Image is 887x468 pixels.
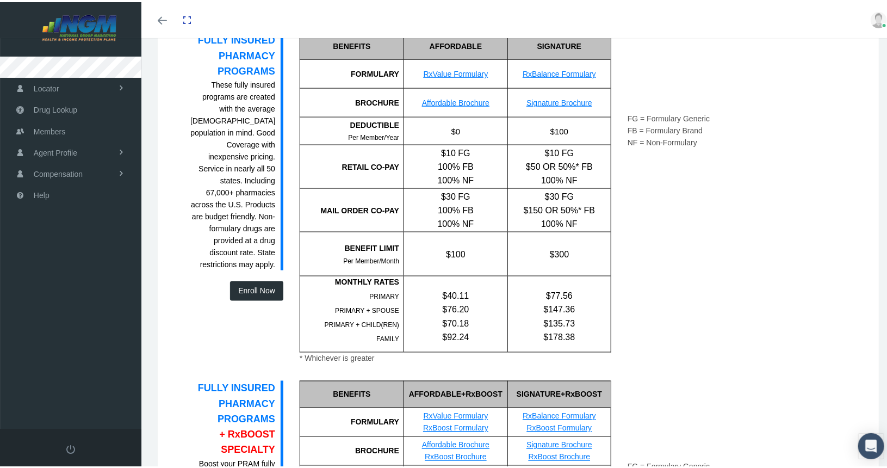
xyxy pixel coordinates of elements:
div: $150 OR 50%* FB [508,201,611,215]
div: SIGNATURE [507,30,611,58]
div: FULLY INSURED PHARMACY PROGRAMS [190,379,275,455]
div: $70.18 [404,315,507,329]
div: Open Intercom Messenger [858,431,884,457]
div: $100 [404,230,507,274]
span: PRIMARY + SPOUSE [335,305,399,313]
a: RxValue Formulary [424,67,488,76]
div: $300 [507,230,611,274]
div: BENEFIT LIMIT [300,240,399,252]
div: $147.36 [508,301,611,315]
div: $50 OR 50%* FB [508,158,611,171]
div: $30 FG [404,188,507,201]
div: DEDUCTIBLE [300,117,399,129]
a: Signature Brochure [526,96,592,105]
div: FULLY INSURED PHARMACY PROGRAMS [190,30,275,77]
div: $178.38 [508,329,611,342]
div: $0 [404,115,507,143]
span: Per Member/Month [343,255,399,263]
span: FG = Formulary Generic [628,112,710,121]
a: RxBoost Brochure [529,451,591,459]
a: Affordable Brochure [422,96,489,105]
div: MAIL ORDER CO-PAY [300,202,399,214]
div: * Whichever is greater [300,350,611,362]
span: Drug Lookup [34,97,77,118]
div: FORMULARY [300,406,404,435]
a: RxBoost Formulary [527,422,592,430]
img: NATIONAL GROUP MARKETING [14,12,145,39]
div: BENEFITS [300,379,404,406]
span: Per Member/Year [348,132,399,139]
span: Members [34,119,65,140]
div: $76.20 [404,301,507,315]
span: + RxBOOST SPECIALTY [219,427,275,453]
span: FAMILY [376,334,399,341]
div: $40.11 [404,287,507,301]
div: FORMULARY [300,58,404,87]
a: RxValue Formulary [424,410,488,418]
div: $92.24 [404,329,507,342]
div: RETAIL CO-PAY [300,159,399,171]
div: 100% NF [508,171,611,185]
a: RxBoost Formulary [423,422,488,430]
div: 100% NF [404,171,507,185]
a: Signature Brochure [526,439,592,447]
img: user-placeholder.jpg [871,10,887,26]
div: BROCHURE [300,87,404,115]
span: FB = Formulary Brand [628,124,703,133]
div: $10 FG [508,144,611,158]
a: RxBalance Formulary [523,410,596,418]
span: PRIMARY + CHILD(REN) [325,319,399,327]
div: BROCHURE [300,435,404,464]
div: These fully insured programs are created with the average [DEMOGRAPHIC_DATA] population in mind. ... [190,77,275,268]
div: $135.73 [508,315,611,329]
button: Enroll Now [230,279,283,299]
div: MONTHLY RATES [300,274,399,286]
div: $30 FG [508,188,611,201]
span: Compensation [34,162,83,182]
div: $10 FG [404,144,507,158]
div: AFFORDABLE [404,30,507,58]
span: Locator [34,76,59,97]
div: $100 [507,115,611,143]
div: AFFORDABLE+RxBOOST [404,379,507,406]
span: Help [34,183,49,204]
div: 100% NF [508,215,611,229]
div: BENEFITS [300,30,404,58]
a: RxBoost Brochure [425,451,487,459]
div: 100% FB [404,201,507,215]
span: NF = Non-Formulary [628,136,697,145]
div: 100% FB [404,158,507,171]
div: SIGNATURE+RxBOOST [507,379,611,406]
span: PRIMARY [370,291,399,299]
div: 100% NF [404,215,507,229]
a: RxBalance Formulary [523,67,596,76]
div: $77.56 [508,287,611,301]
a: Affordable Brochure [422,439,489,447]
span: Agent Profile [34,140,77,161]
